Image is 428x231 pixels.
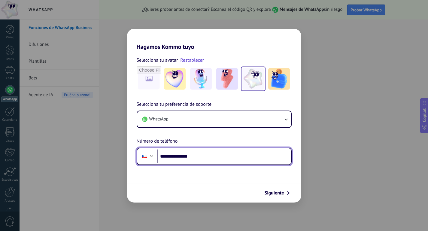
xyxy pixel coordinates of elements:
[190,68,212,90] img: -2.jpeg
[127,29,301,50] h2: Hagamos Kommo tuyo
[137,111,291,127] button: WhatsApp
[216,68,238,90] img: -3.jpeg
[139,150,150,163] div: Chile: + 56
[268,68,290,90] img: -5.jpeg
[164,68,186,90] img: -1.jpeg
[180,57,204,63] a: Restablecer
[137,138,178,145] span: Número de teléfono
[265,191,284,195] span: Siguiente
[262,188,292,198] button: Siguiente
[149,116,168,122] span: WhatsApp
[137,101,212,108] span: Selecciona tu preferencia de soporte
[242,68,264,90] img: -4.jpeg
[137,56,178,64] span: Selecciona tu avatar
